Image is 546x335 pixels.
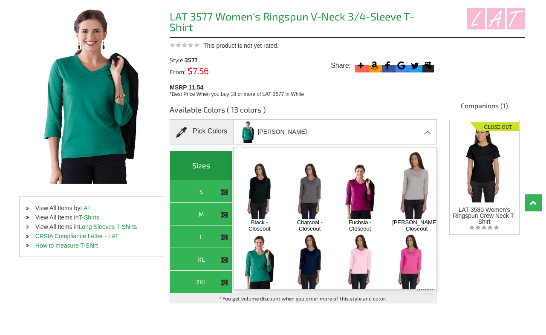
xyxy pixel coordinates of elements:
h4: Companions (1) [443,101,525,115]
th: S [170,180,233,203]
td: $11.90 [233,203,295,225]
span: $7.56 [185,65,209,76]
th: Quantity/Volume [233,151,436,166]
div: Style: [170,57,237,63]
th: 1-6 [233,166,295,180]
td: * You get volume discount when you order more of this style and color. [170,293,436,304]
span: 3577 [185,56,197,64]
li: View All Items in [20,213,164,222]
img: LAT [467,8,525,29]
div: From: [170,67,237,75]
th: XL [170,248,233,271]
img: Navy [287,234,332,290]
div: MSRP 11.54 [170,82,439,98]
img: This item is CLOSEOUT! [220,211,228,219]
svg: Amazon [369,60,380,71]
img: Charcoal [287,163,332,219]
a: CPSIA Compliance Letter - LAT [35,233,119,240]
td: $14.82 [233,271,295,293]
img: Heather [388,151,442,219]
img: This item is CLOSEOUT! [220,234,228,241]
span: *Best Price When you buy 18 or more of LAT 3577 in White [170,91,304,97]
a: Top [525,194,542,211]
span: Share: [331,61,351,70]
h1: LAT 3577 Women's Ringspun V-Neck 3/4-Sleeve T-Shirt [170,11,436,35]
th: 2XL [170,271,233,293]
img: lat_3577_jade.jpg [239,121,257,143]
div: Pick Colors [170,119,234,144]
li: View All Items by [20,203,164,213]
a: Fuchsia - Closeout [342,219,378,232]
img: listing_empty_star.svg [469,225,499,230]
span: This product is not yet rated. [203,42,279,49]
img: Closeout [471,120,519,131]
th: L [170,225,233,248]
img: Raspberry [388,234,433,290]
td: $11.90 [233,248,295,271]
svg: More [355,60,367,71]
a: T-Shirts [79,214,99,221]
h3: Available Colors ( 13 colors ) [170,104,436,119]
span: Out of Stock [416,273,433,291]
img: This item is CLOSEOUT! [220,279,228,286]
svg: Myspace [422,60,434,71]
li: View All Items in [20,222,164,231]
a: How to measure T-Shirt [35,242,98,249]
svg: Google Bookmark [396,60,407,71]
img: Fuchsia [338,163,382,219]
img: This item is CLOSEOUT! [220,256,228,264]
a: Long Sleeves T-Shirts [79,223,137,230]
a: Closeout LAT 3580 Women's Ringspun Crew Neck T-Shirt [452,120,516,225]
svg: Twitter [409,60,420,71]
span: [PERSON_NAME] [258,124,307,139]
img: This item is CLOSEOUT! [220,188,228,196]
td: $11.90 [233,225,295,248]
img: Jade [237,234,282,290]
th: Sizes [170,151,233,180]
th: M [170,203,233,225]
a: Black - Closeout [241,219,277,232]
td: $11.90 [233,180,295,203]
a: Charcoal - Closeout [292,219,328,232]
a: [PERSON_NAME] - Closeout [392,219,438,232]
img: This product is not yet rated. [170,42,199,48]
img: Black [237,163,282,219]
span: LAT 3580 Women's Ringspun Crew Neck T-Shirt [453,206,516,225]
img: Pink [338,234,382,290]
a: LAT [80,205,91,211]
svg: Facebook [382,60,393,71]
